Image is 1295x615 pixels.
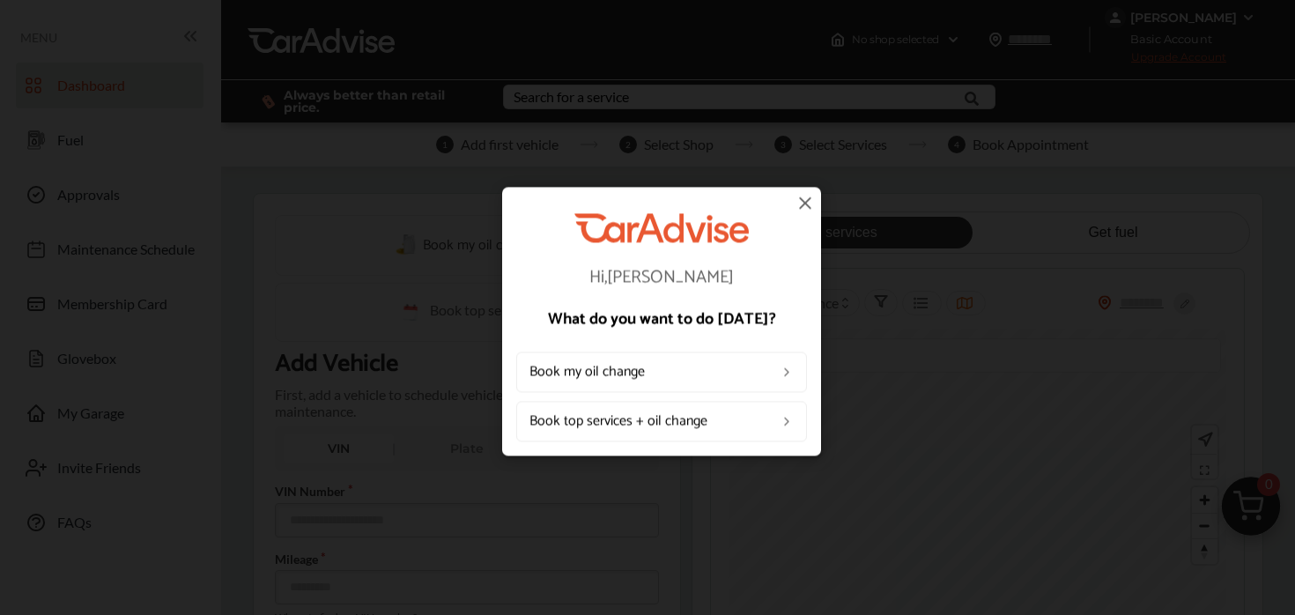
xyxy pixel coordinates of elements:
a: Book my oil change [516,352,807,393]
img: close-icon.a004319c.svg [795,192,816,213]
img: CarAdvise Logo [574,213,749,242]
a: Book top services + oil change [516,402,807,442]
p: Hi, [PERSON_NAME] [516,270,807,287]
img: left_arrow_icon.0f472efe.svg [780,415,794,429]
img: left_arrow_icon.0f472efe.svg [780,366,794,380]
p: What do you want to do [DATE]? [516,312,807,328]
